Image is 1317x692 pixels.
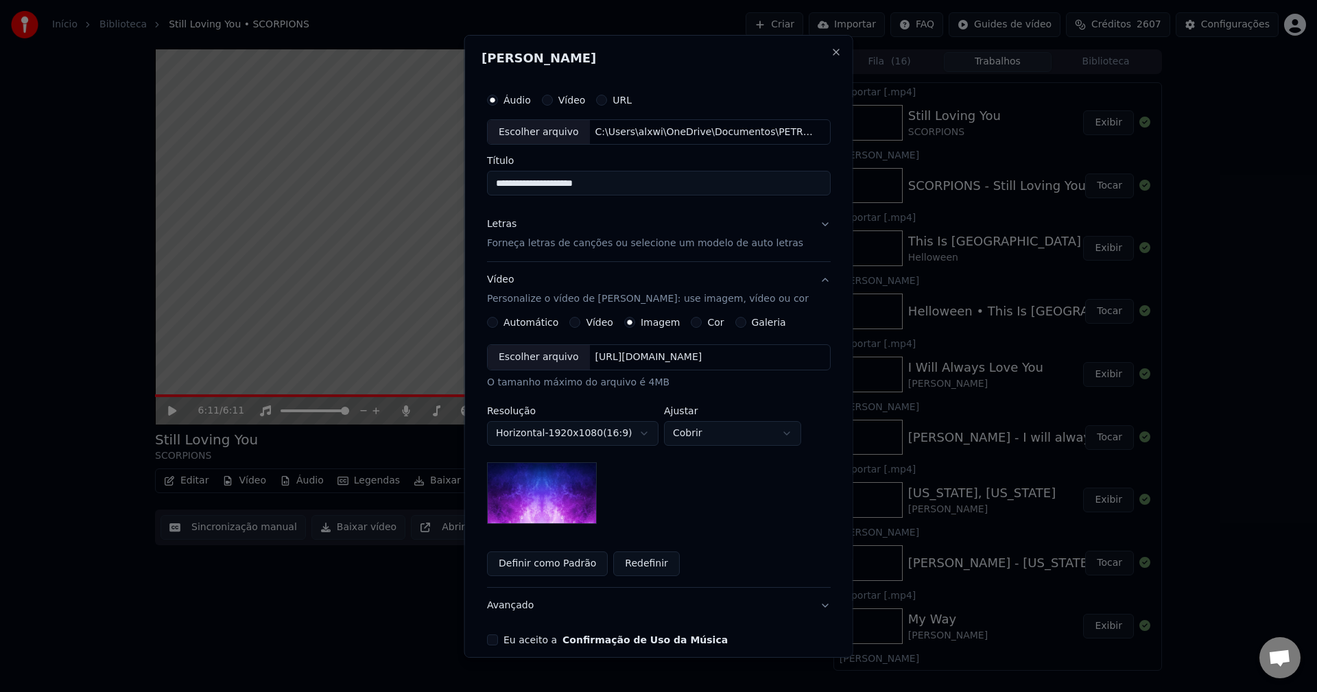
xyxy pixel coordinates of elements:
[487,237,803,250] p: Forneça letras de canções ou selecione um modelo de auto letras
[487,406,658,416] label: Resolução
[586,318,613,327] label: Vídeo
[664,406,801,416] label: Ajustar
[488,119,590,144] div: Escolher arquivo
[503,95,531,104] label: Áudio
[487,273,809,306] div: Vídeo
[589,350,707,364] div: [URL][DOMAIN_NAME]
[613,95,632,104] label: URL
[487,262,831,317] button: VídeoPersonalize o vídeo de [PERSON_NAME]: use imagem, vídeo ou cor
[503,635,728,645] label: Eu aceito a
[488,345,590,370] div: Escolher arquivo
[487,551,608,576] button: Definir como Padrão
[487,588,831,623] button: Avançado
[589,125,822,139] div: C:\Users\alxwi\OneDrive\Documentos\PETROPOLIS\KARAOKE_ESPECIAL\Skid Row - Wasted Time.mp3
[562,635,728,645] button: Eu aceito a
[640,318,679,327] label: Imagem
[503,318,558,327] label: Automático
[487,156,831,165] label: Título
[487,376,831,390] div: O tamanho máximo do arquivo é 4MB
[558,95,585,104] label: Vídeo
[487,317,831,587] div: VídeoPersonalize o vídeo de [PERSON_NAME]: use imagem, vídeo ou cor
[751,318,785,327] label: Galeria
[487,292,809,306] p: Personalize o vídeo de [PERSON_NAME]: use imagem, vídeo ou cor
[613,551,680,576] button: Redefinir
[487,217,517,231] div: Letras
[482,51,836,64] h2: [PERSON_NAME]
[707,318,724,327] label: Cor
[487,206,831,261] button: LetrasForneça letras de canções ou selecione um modelo de auto letras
